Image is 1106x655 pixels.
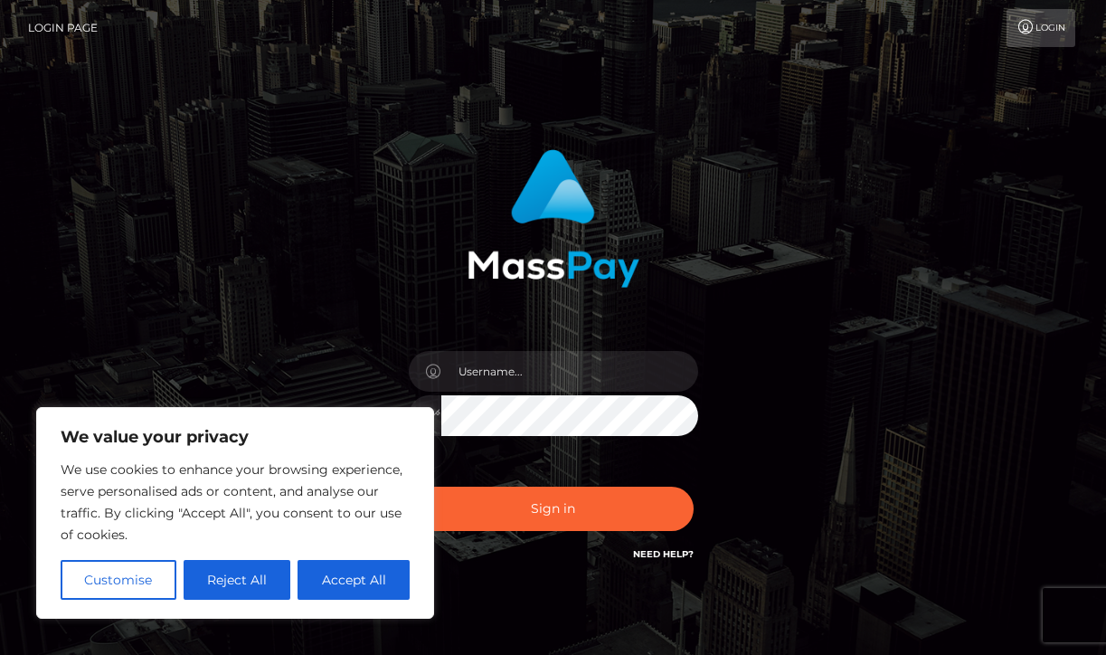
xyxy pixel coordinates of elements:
a: Need Help? [633,548,694,560]
img: MassPay Login [468,149,639,288]
button: Reject All [184,560,291,600]
div: We value your privacy [36,407,434,619]
input: Username... [441,351,698,392]
a: Login [1007,9,1075,47]
p: We value your privacy [61,426,410,448]
button: Customise [61,560,176,600]
p: We use cookies to enhance your browsing experience, serve personalised ads or content, and analys... [61,459,410,546]
a: Login Page [28,9,98,47]
button: Sign in [413,487,694,531]
button: Accept All [298,560,410,600]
